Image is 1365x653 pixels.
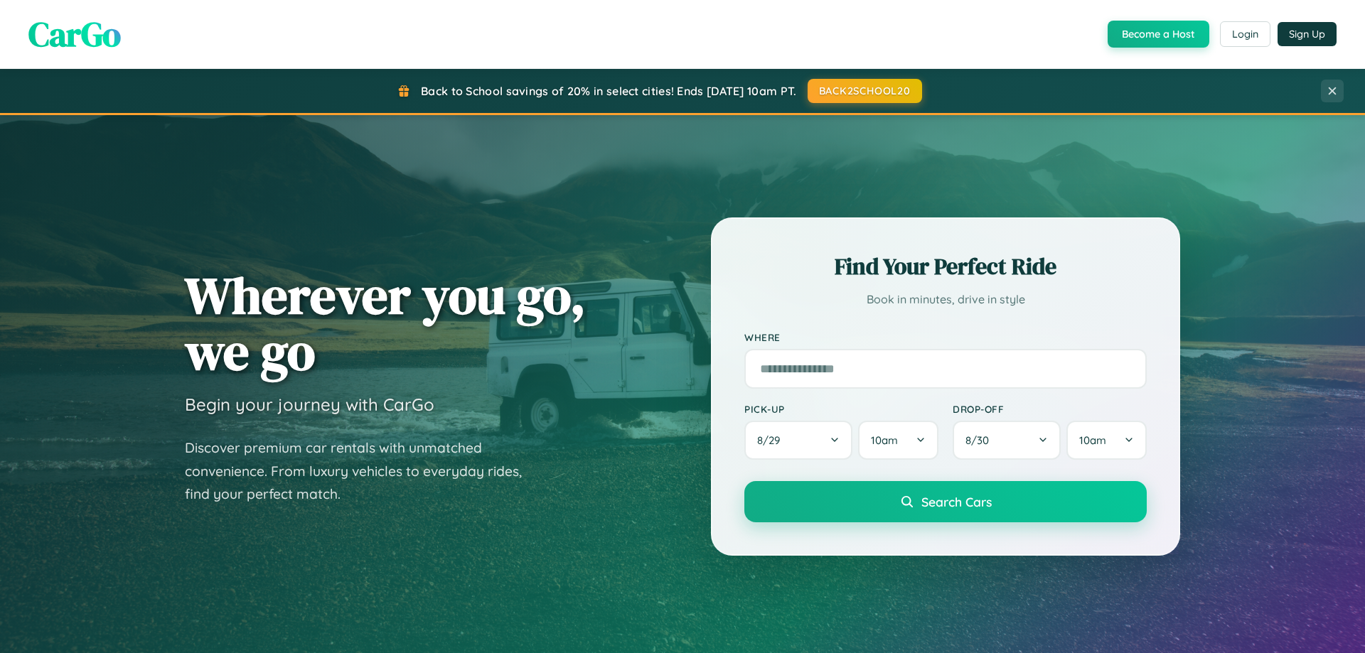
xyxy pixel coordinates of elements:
h1: Wherever you go, we go [185,267,586,379]
button: Sign Up [1278,22,1337,46]
span: 8 / 30 [965,433,996,447]
button: 10am [1066,421,1147,460]
h2: Find Your Perfect Ride [744,251,1147,282]
span: 10am [871,433,898,447]
p: Book in minutes, drive in style [744,289,1147,310]
button: BACK2SCHOOL20 [808,79,922,103]
button: Become a Host [1108,21,1209,48]
label: Pick-up [744,403,938,415]
button: 10am [858,421,938,460]
span: Back to School savings of 20% in select cities! Ends [DATE] 10am PT. [421,84,796,98]
label: Where [744,331,1147,343]
span: 10am [1079,433,1106,447]
span: 8 / 29 [757,433,787,447]
h3: Begin your journey with CarGo [185,394,434,415]
span: Search Cars [921,494,992,509]
span: CarGo [28,11,121,58]
label: Drop-off [953,403,1147,415]
button: 8/29 [744,421,852,460]
button: Search Cars [744,481,1147,522]
button: Login [1220,21,1270,47]
p: Discover premium car rentals with unmatched convenience. From luxury vehicles to everyday rides, ... [185,436,540,506]
button: 8/30 [953,421,1061,460]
